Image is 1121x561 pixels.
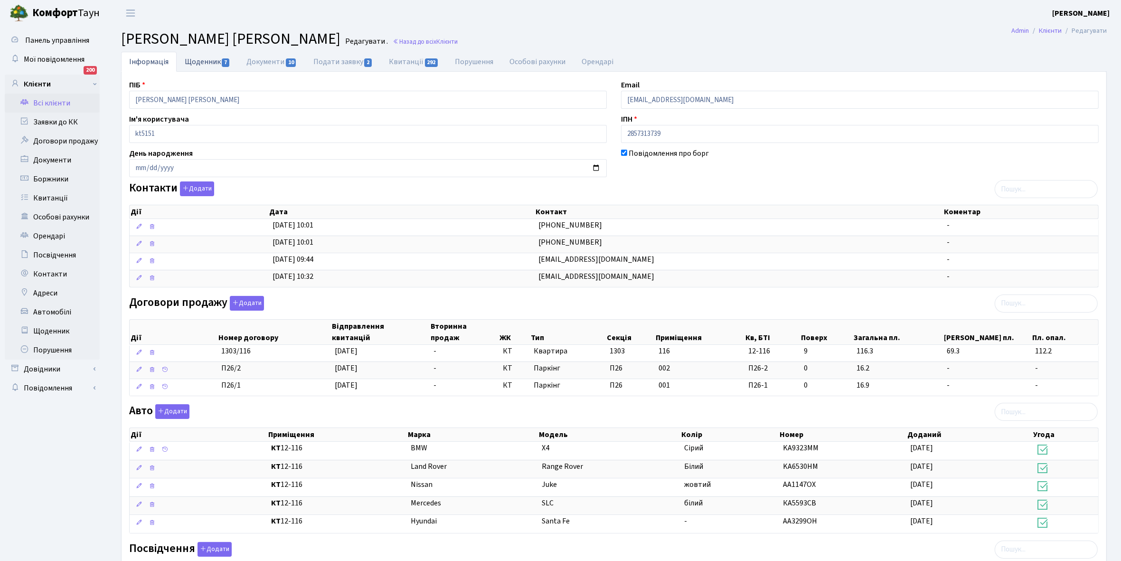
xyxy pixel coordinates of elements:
span: 7 [222,58,229,67]
span: Nissan [411,479,433,490]
label: Договори продажу [129,296,264,311]
span: 0 [804,380,849,391]
span: 12-116 [271,479,404,490]
a: Орендарі [5,227,100,246]
a: Додати [153,403,189,419]
b: КТ [271,443,281,453]
a: Мої повідомлення200 [5,50,100,69]
small: Редагувати . [343,37,388,46]
label: Email [621,79,640,91]
span: BMW [411,443,427,453]
span: П26/1 [221,380,241,390]
span: Range Rover [542,461,583,472]
span: X4 [542,443,549,453]
th: Приміщення [655,320,744,344]
span: 12-116 [271,443,404,454]
li: Редагувати [1062,26,1107,36]
span: 12-116 [271,516,404,527]
a: Подати заявку [305,52,381,72]
span: Паркінг [534,363,603,374]
th: Дата [269,205,535,219]
span: 1303 [610,346,625,356]
div: 200 [84,66,97,75]
button: Договори продажу [230,296,264,311]
span: 1303/116 [221,346,251,356]
span: Білий [684,461,703,472]
span: - [433,380,436,390]
span: КТ [503,346,526,357]
a: Документи [238,52,305,72]
span: Квартира [534,346,603,357]
th: Загальна пл. [853,320,943,344]
th: Дії [130,320,217,344]
a: Автомобілі [5,303,100,322]
span: [DATE] 09:44 [273,254,313,265]
b: КТ [271,479,281,490]
span: - [947,363,1027,374]
a: Заявки до КК [5,113,100,132]
span: Паркінг [534,380,603,391]
span: Land Rover [411,461,447,472]
span: Mercedes [411,498,441,508]
span: - [1035,363,1094,374]
a: Всі клієнти [5,94,100,113]
span: Hyundai [411,516,437,526]
input: Пошук... [995,180,1098,198]
a: Порушення [5,341,100,360]
span: - [947,237,950,247]
b: КТ [271,461,281,472]
a: Додати [227,294,264,311]
button: Переключити навігацію [119,5,142,21]
a: Щоденник [5,322,100,341]
th: Вторинна продаж [430,320,499,344]
span: KA9323MM [783,443,819,453]
span: [DATE] 10:01 [273,237,313,247]
span: - [1035,380,1094,391]
a: Контакти [5,265,100,284]
span: Клієнти [436,37,458,46]
span: [EMAIL_ADDRESS][DOMAIN_NAME] [539,254,655,265]
span: - [947,254,950,265]
span: 112.2 [1035,346,1094,357]
button: Посвідчення [198,542,232,557]
a: Посвідчення [5,246,100,265]
span: КТ [503,363,526,374]
th: Пл. опал. [1031,320,1098,344]
th: Контакт [535,205,942,219]
span: 116.3 [857,346,939,357]
span: П26/2 [221,363,241,373]
input: Пошук... [995,403,1098,421]
a: Інформація [121,52,177,72]
b: [PERSON_NAME] [1052,8,1110,19]
span: [PHONE_NUMBER] [539,237,603,247]
span: - [684,516,687,526]
a: Клієнти [5,75,100,94]
span: П26 [610,363,623,373]
b: КТ [271,498,281,508]
label: Контакти [129,181,214,196]
span: [DATE] [335,380,358,390]
span: 12-116 [748,346,796,357]
nav: breadcrumb [997,21,1121,41]
a: Боржники [5,170,100,189]
span: [DATE] [910,461,933,472]
span: АА1147ОХ [783,479,816,490]
span: Мої повідомлення [24,54,85,65]
th: Кв, БТІ [744,320,800,344]
th: Колір [680,428,779,441]
span: Таун [32,5,100,21]
th: ЖК [499,320,530,344]
label: День народження [129,148,193,159]
th: Дії [130,428,267,441]
a: Особові рахунки [502,52,574,72]
label: Повідомлення про борг [629,148,709,159]
span: П26-1 [748,380,796,391]
a: Admin [1011,26,1029,36]
span: 9 [804,346,849,357]
span: 16.2 [857,363,939,374]
a: Додати [195,540,232,557]
span: 16.9 [857,380,939,391]
th: [PERSON_NAME] пл. [943,320,1031,344]
a: Квитанції [381,52,447,72]
a: Додати [178,180,214,197]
